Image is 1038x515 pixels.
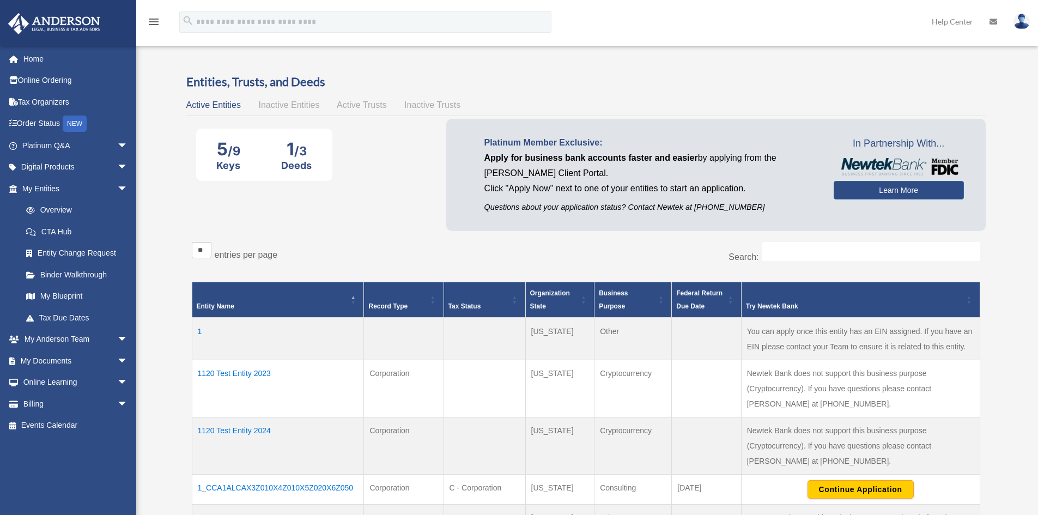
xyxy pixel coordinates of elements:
td: [US_STATE] [525,475,594,505]
th: Business Purpose: Activate to sort [594,282,672,318]
p: Questions about your application status? Contact Newtek at [PHONE_NUMBER] [484,201,817,214]
div: NEW [63,116,87,132]
a: menu [147,19,160,28]
td: Corporation [364,475,444,505]
div: 1 [281,138,312,160]
th: Tax Status: Activate to sort [444,282,525,318]
p: Click "Apply Now" next to one of your entities to start an application. [484,181,817,196]
td: Newtek Bank does not support this business purpose (Cryptocurrency). If you have questions please... [741,417,980,475]
td: 1 [192,318,364,360]
div: Keys [216,160,240,171]
span: arrow_drop_down [117,372,139,394]
td: [US_STATE] [525,360,594,417]
th: Record Type: Activate to sort [364,282,444,318]
td: You can apply once this entity has an EIN assigned. If you have an EIN please contact your Team t... [741,318,980,360]
th: Try Newtek Bank : Activate to sort [741,282,980,318]
p: by applying from the [PERSON_NAME] Client Portal. [484,150,817,181]
span: Inactive Trusts [404,100,460,110]
a: Overview [15,199,133,221]
div: Deeds [281,160,312,171]
a: My Anderson Teamarrow_drop_down [8,329,144,350]
a: Platinum Q&Aarrow_drop_down [8,135,144,156]
img: User Pic [1013,14,1030,29]
a: Home [8,48,144,70]
i: menu [147,15,160,28]
p: Platinum Member Exclusive: [484,135,817,150]
span: Active Trusts [337,100,387,110]
a: Online Ordering [8,70,144,92]
span: Organization State [530,289,570,310]
a: Online Learningarrow_drop_down [8,372,144,393]
span: Tax Status [448,302,481,310]
th: Entity Name: Activate to invert sorting [192,282,364,318]
span: Inactive Entities [258,100,319,110]
td: [DATE] [672,475,741,505]
a: CTA Hub [15,221,139,243]
a: Tax Organizers [8,91,144,113]
a: My Documentsarrow_drop_down [8,350,144,372]
a: Entity Change Request [15,243,139,264]
div: 5 [216,138,240,160]
div: Try Newtek Bank [746,300,963,313]
h3: Entities, Trusts, and Deeds [186,74,986,90]
td: [US_STATE] [525,417,594,475]
label: Search: [729,252,758,262]
span: Business Purpose [599,289,628,310]
a: Digital Productsarrow_drop_down [8,156,144,178]
td: Cryptocurrency [594,360,672,417]
span: arrow_drop_down [117,329,139,351]
a: Events Calendar [8,415,144,437]
span: arrow_drop_down [117,178,139,200]
i: search [182,15,194,27]
span: arrow_drop_down [117,156,139,179]
span: /3 [294,144,307,158]
a: Order StatusNEW [8,113,144,135]
span: arrow_drop_down [117,135,139,157]
td: 1120 Test Entity 2024 [192,417,364,475]
td: Corporation [364,360,444,417]
span: Record Type [368,302,408,310]
a: My Blueprint [15,286,139,307]
button: Continue Application [808,480,914,499]
a: Learn More [834,181,964,199]
span: Entity Name [197,302,234,310]
span: Active Entities [186,100,241,110]
td: 1_CCA1ALCAX3Z010X4Z010X5Z020X6Z050 [192,475,364,505]
td: Cryptocurrency [594,417,672,475]
td: [US_STATE] [525,318,594,360]
img: NewtekBankLogoSM.png [839,158,958,175]
td: C - Corporation [444,475,525,505]
a: My Entitiesarrow_drop_down [8,178,139,199]
th: Federal Return Due Date: Activate to sort [672,282,741,318]
td: Corporation [364,417,444,475]
span: arrow_drop_down [117,350,139,372]
th: Organization State: Activate to sort [525,282,594,318]
a: Tax Due Dates [15,307,139,329]
img: Anderson Advisors Platinum Portal [5,13,104,34]
span: Apply for business bank accounts faster and easier [484,153,698,162]
span: /9 [228,144,240,158]
td: Newtek Bank does not support this business purpose (Cryptocurrency). If you have questions please... [741,360,980,417]
td: Other [594,318,672,360]
span: arrow_drop_down [117,393,139,415]
td: Consulting [594,475,672,505]
td: 1120 Test Entity 2023 [192,360,364,417]
span: Federal Return Due Date [676,289,723,310]
a: Binder Walkthrough [15,264,139,286]
label: entries per page [215,250,278,259]
a: Billingarrow_drop_down [8,393,144,415]
span: In Partnership With... [834,135,964,153]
